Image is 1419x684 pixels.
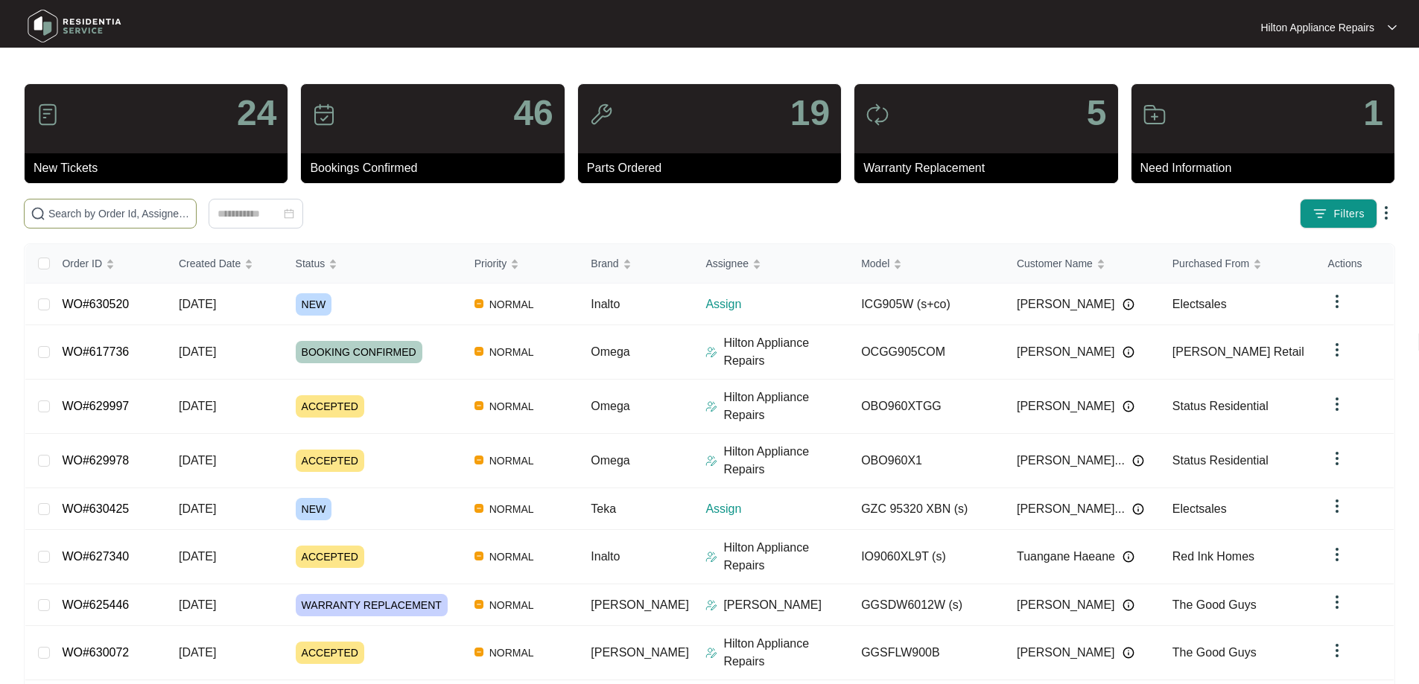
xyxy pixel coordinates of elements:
th: Created Date [167,244,284,284]
span: [DATE] [179,598,216,611]
span: [PERSON_NAME]... [1017,452,1125,470]
img: icon [866,103,889,127]
span: NORMAL [483,548,540,566]
p: Assign [705,500,849,518]
span: [PERSON_NAME] [591,646,689,659]
span: [DATE] [179,345,216,358]
span: Priority [474,255,507,272]
p: Warranty Replacement [863,159,1117,177]
span: Customer Name [1017,255,1093,272]
td: IO9060XL9T (s) [849,530,1005,584]
span: Brand [591,255,618,272]
img: Assigner Icon [705,400,717,412]
span: NORMAL [483,295,540,313]
img: Vercel Logo [474,299,483,308]
img: residentia service logo [22,4,127,48]
img: Assigner Icon [705,647,717,659]
td: GZC 95320 XBN (s) [849,488,1005,530]
img: icon [589,103,613,127]
th: Assignee [693,244,849,284]
a: WO#617736 [62,345,129,358]
span: NORMAL [483,397,540,415]
img: Vercel Logo [474,456,483,464]
span: Tuangane Haeane [1017,548,1115,566]
img: dropdown arrow [1328,450,1346,467]
p: 5 [1087,95,1107,131]
span: Status Residential [1172,400,1269,412]
img: dropdown arrow [1328,341,1346,359]
p: Hilton Appliance Repairs [723,389,849,424]
img: icon [312,103,336,127]
span: NORMAL [483,452,540,470]
p: Hilton Appliance Repairs [1260,20,1374,35]
span: Status [296,255,326,272]
span: NEW [296,498,332,520]
img: dropdown arrow [1328,293,1346,310]
img: Assigner Icon [705,599,717,611]
img: dropdown arrow [1328,642,1346,659]
span: Assignee [705,255,749,272]
p: Parts Ordered [587,159,841,177]
td: GGSFLW900B [849,626,1005,680]
p: Assign [705,295,849,313]
span: [DATE] [179,298,216,310]
span: BOOKING CONFIRMED [296,341,422,363]
p: 19 [790,95,830,131]
th: Brand [579,244,693,284]
p: Need Information [1140,159,1394,177]
img: dropdown arrow [1328,546,1346,563]
img: dropdown arrow [1328,593,1346,611]
span: Model [861,255,889,272]
img: Assigner Icon [705,551,717,563]
th: Status [284,244,463,284]
img: Assigner Icon [705,346,717,358]
span: [PERSON_NAME]... [1017,500,1125,518]
span: [PERSON_NAME] [1017,596,1115,614]
img: Info icon [1132,455,1144,467]
span: Omega [591,345,629,358]
span: Status Residential [1172,454,1269,467]
td: OBO960XTGG [849,380,1005,434]
a: WO#630425 [62,502,129,515]
span: ACCEPTED [296,546,364,568]
img: Vercel Logo [474,504,483,513]
a: WO#627340 [62,550,129,563]
span: Electsales [1172,298,1227,310]
span: [PERSON_NAME] [1017,397,1115,415]
span: NORMAL [483,644,540,662]
a: WO#629978 [62,454,129,467]
img: Info icon [1123,400,1134,412]
span: Red Ink Homes [1172,550,1254,563]
p: 46 [513,95,553,131]
span: NORMAL [483,500,540,518]
th: Priority [463,244,580,284]
p: New Tickets [34,159,288,177]
img: dropdown arrow [1328,497,1346,515]
img: Vercel Logo [474,648,483,656]
a: WO#625446 [62,598,129,611]
span: [PERSON_NAME] Retail [1172,345,1304,358]
img: Vercel Logo [474,552,483,560]
a: WO#630072 [62,646,129,659]
th: Actions [1316,244,1394,284]
p: Bookings Confirmed [310,159,564,177]
a: WO#630520 [62,298,129,310]
span: ACCEPTED [296,642,364,664]
th: Order ID [50,244,167,284]
span: NORMAL [483,596,540,614]
img: search-icon [31,206,45,221]
span: Omega [591,400,629,412]
p: Hilton Appliance Repairs [723,334,849,370]
img: Info icon [1123,346,1134,358]
img: Info icon [1132,503,1144,515]
img: Vercel Logo [474,401,483,410]
span: The Good Guys [1172,646,1257,659]
td: OCGG905COM [849,325,1005,380]
img: filter icon [1312,206,1327,221]
img: Vercel Logo [474,600,483,609]
a: WO#629997 [62,400,129,412]
span: NORMAL [483,343,540,361]
p: Hilton Appliance Repairs [723,443,849,479]
img: Info icon [1123,551,1134,563]
img: Assigner Icon [705,455,717,467]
